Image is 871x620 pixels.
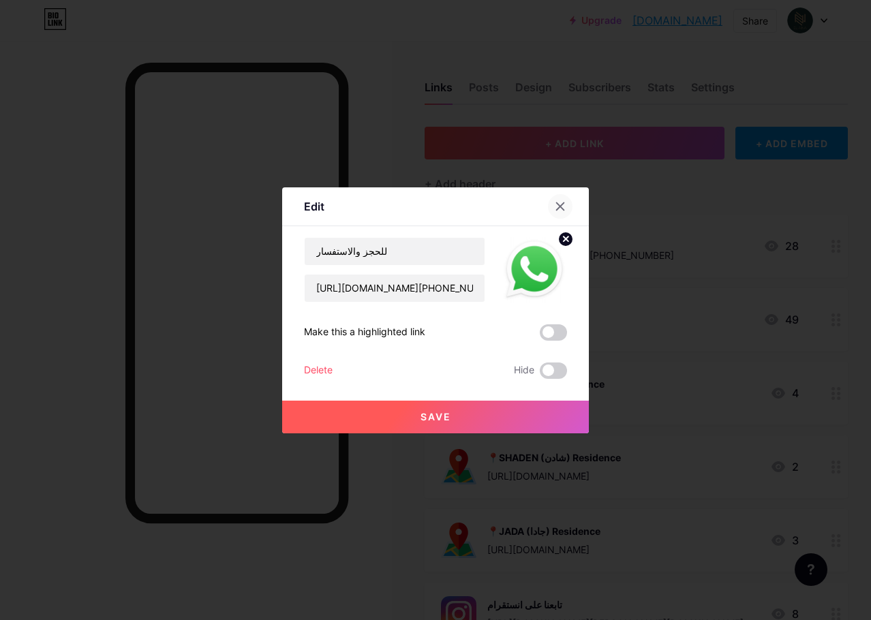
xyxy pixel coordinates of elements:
[514,362,534,379] span: Hide
[304,324,425,341] div: Make this a highlighted link
[304,198,324,215] div: Edit
[421,411,451,422] span: Save
[305,275,485,302] input: URL
[502,237,567,303] img: link_thumbnail
[304,362,333,379] div: Delete
[282,401,589,433] button: Save
[305,238,485,265] input: Title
